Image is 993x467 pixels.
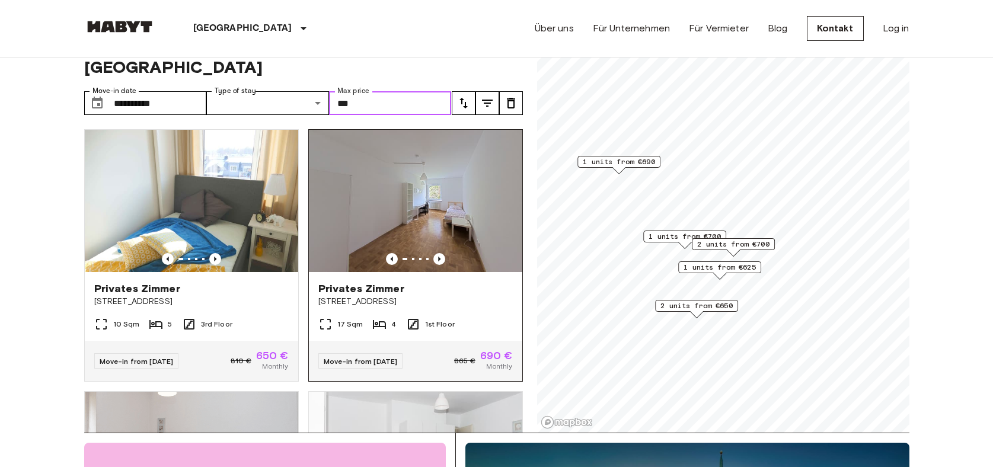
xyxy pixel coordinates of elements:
span: 810 € [231,356,251,366]
button: Previous image [209,253,221,265]
a: Für Unternehmen [593,21,670,36]
span: 1 units from €700 [649,231,721,242]
span: Monthly [486,361,512,372]
img: Marketing picture of unit DE-02-023-04M [309,130,522,272]
button: Previous image [386,253,398,265]
span: Monthly [262,361,288,372]
span: 10 Sqm [113,319,140,330]
span: 5 [168,319,172,330]
a: Über uns [535,21,574,36]
span: 1st Floor [425,319,455,330]
canvas: Map [537,23,909,433]
span: 865 € [454,356,475,366]
a: Log in [883,21,909,36]
img: Habyt [84,21,155,33]
span: 4 [391,319,396,330]
button: Previous image [433,253,445,265]
button: Choose date, selected date is 31 Aug 2025 [85,91,109,115]
div: Map marker [678,261,761,280]
span: [STREET_ADDRESS] [94,296,289,308]
p: [GEOGRAPHIC_DATA] [193,21,292,36]
span: Move-in from [DATE] [100,357,174,366]
div: Map marker [643,231,726,249]
div: Map marker [577,156,660,174]
a: Kontakt [807,16,864,41]
span: 17 Sqm [337,319,363,330]
span: 690 € [480,350,513,361]
div: Map marker [655,300,738,318]
a: Marketing picture of unit DE-02-011-001-01HFPrevious imagePrevious imagePrivates Zimmer[STREET_AD... [84,129,299,382]
span: 1 units from €690 [583,156,655,167]
a: Marketing picture of unit DE-02-023-04MPrevious imagePrevious imagePrivates Zimmer[STREET_ADDRESS... [308,129,523,382]
a: Mapbox logo [541,415,593,429]
button: Previous image [162,253,174,265]
span: Move-in from [DATE] [324,357,398,366]
span: 650 € [256,350,289,361]
label: Move-in date [92,86,136,96]
label: Max price [337,86,369,96]
span: Privates Zimmer [94,282,180,296]
a: Blog [768,21,788,36]
span: Privates Zimmer [318,282,404,296]
span: 3rd Floor [201,319,232,330]
span: 2 units from €700 [697,239,770,250]
span: 2 units from €650 [660,300,733,311]
label: Type of stay [215,86,256,96]
button: tune [499,91,523,115]
span: 1 units from €625 [684,262,756,273]
button: tune [452,91,475,115]
button: tune [475,91,499,115]
img: Marketing picture of unit DE-02-011-001-01HF [85,130,298,272]
a: Für Vermieter [689,21,749,36]
span: [STREET_ADDRESS] [318,296,513,308]
div: Map marker [692,238,775,257]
